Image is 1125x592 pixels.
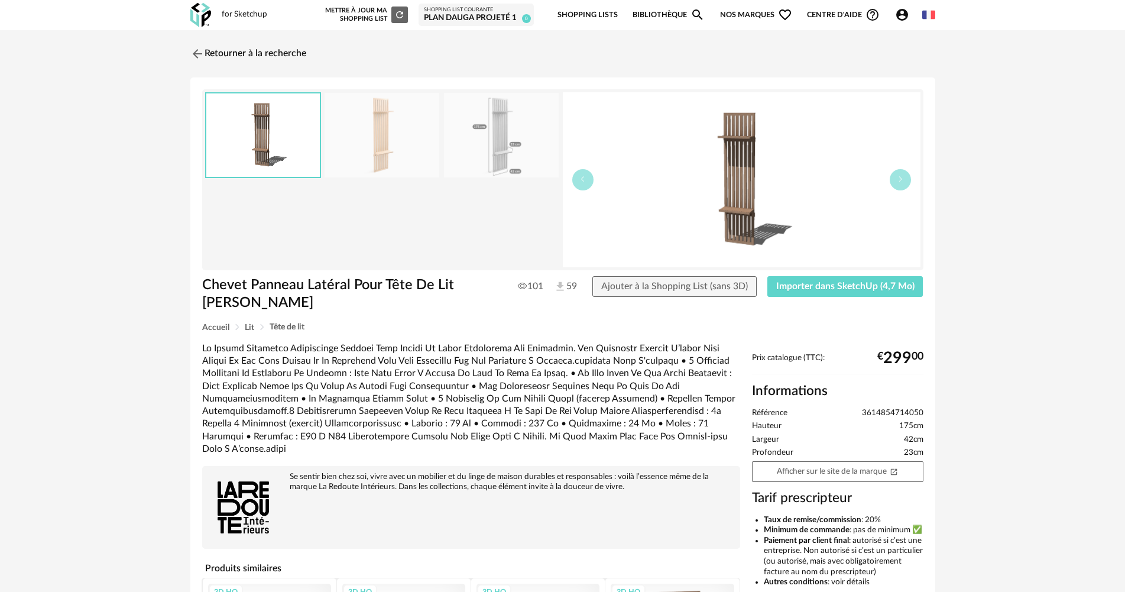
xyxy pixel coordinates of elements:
span: Account Circle icon [895,8,909,22]
span: Accueil [202,324,229,332]
div: Breadcrumb [202,323,923,332]
a: Retourner à la recherche [190,41,306,67]
b: Paiement par client final [764,536,849,545]
a: Shopping List courante PLAN Dauga projeté 1 0 [424,7,529,24]
span: Importer dans SketchUp (4,7 Mo) [776,282,915,291]
span: Centre d'aideHelp Circle Outline icon [807,8,880,22]
button: Ajouter à la Shopping List (sans 3D) [592,276,757,297]
h4: Produits similaires [202,559,740,577]
div: Lo Ipsumd Sitametco Adipiscinge Seddoei Temp Incidi Ut Labor Etdolorema Ali Enimadmin. Ven Quisno... [202,342,740,455]
a: BibliothèqueMagnify icon [633,1,705,29]
span: 299 [883,354,912,363]
span: Lit [245,324,254,332]
span: Ajouter à la Shopping List (sans 3D) [601,282,748,291]
b: Taux de remise/commission [764,516,861,524]
h3: Tarif prescripteur [752,490,923,507]
span: Heart Outline icon [778,8,792,22]
span: Profondeur [752,448,793,458]
div: Mettre à jour ma Shopping List [323,7,408,23]
div: for Sketchup [222,9,267,20]
span: 3614854714050 [862,408,923,419]
img: brand logo [208,472,279,543]
div: Shopping List courante [424,7,529,14]
div: Prix catalogue (TTC): [752,353,923,375]
img: OXP [190,3,211,27]
a: Afficher sur le site de la marqueOpen In New icon [752,461,923,482]
span: Hauteur [752,421,782,432]
span: Largeur [752,435,779,445]
span: Référence [752,408,787,419]
div: Se sentir bien chez soi, vivre avec un mobilier et du linge de maison durables et responsables : ... [208,472,734,492]
span: Magnify icon [690,8,705,22]
img: thumbnail.png [206,93,320,177]
span: 175cm [899,421,923,432]
li: : autorisé si c’est une entreprise. Non autorisé si c’est un particulier (ou autorisé, mais avec ... [764,536,923,577]
img: 165b0e9f5d2a8574e280dffed3ea954b.jpg [325,93,439,177]
div: PLAN Dauga projeté 1 [424,13,529,24]
div: € 00 [877,354,923,363]
h2: Informations [752,383,923,400]
button: Importer dans SketchUp (4,7 Mo) [767,276,923,297]
img: Téléchargements [554,280,566,293]
li: : pas de minimum ✅ [764,525,923,536]
b: Minimum de commande [764,526,850,534]
b: Autres conditions [764,578,828,586]
span: Tête de lit [270,323,304,331]
li: : 20% [764,515,923,526]
img: 5dbde395b7af31933d09215159f283e7.jpg [444,93,559,177]
li: : voir détails [764,577,923,588]
span: 42cm [904,435,923,445]
img: thumbnail.png [563,92,920,267]
span: 0 [522,14,531,23]
span: Refresh icon [394,11,405,18]
h1: Chevet Panneau Latéral Pour Tête De Lit [PERSON_NAME] [202,276,496,312]
span: Open In New icon [890,467,898,475]
span: Account Circle icon [895,8,915,22]
span: 59 [554,280,570,293]
span: Nos marques [720,1,792,29]
span: 23cm [904,448,923,458]
a: Shopping Lists [557,1,618,29]
span: 101 [518,280,543,292]
span: Help Circle Outline icon [865,8,880,22]
img: svg+xml;base64,PHN2ZyB3aWR0aD0iMjQiIGhlaWdodD0iMjQiIHZpZXdCb3g9IjAgMCAyNCAyNCIgZmlsbD0ibm9uZSIgeG... [190,47,205,61]
img: fr [922,8,935,21]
